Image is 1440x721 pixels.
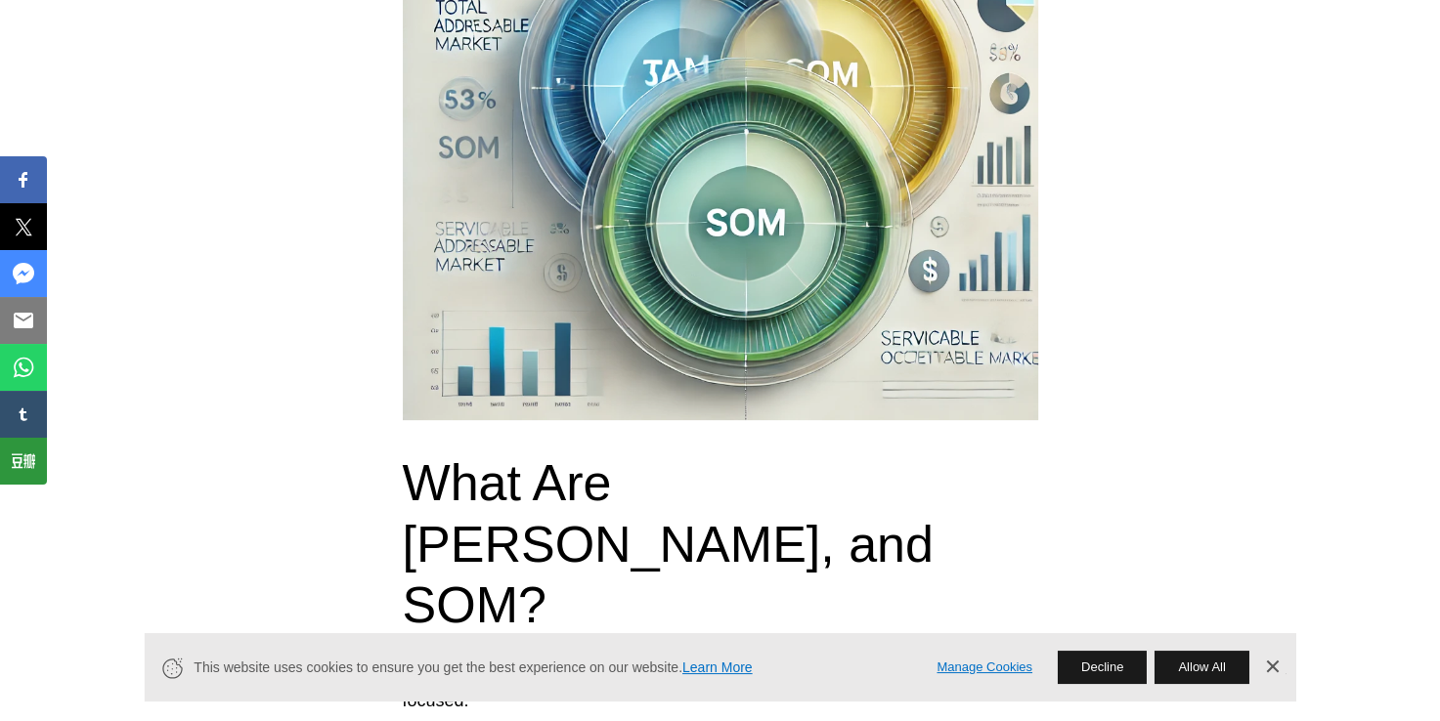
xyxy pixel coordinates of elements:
h2: What Are [PERSON_NAME], and SOM? [403,452,1038,635]
button: Allow All [1155,651,1248,684]
button: Decline [1058,651,1147,684]
a: Manage Cookies [937,657,1032,678]
span: This website uses cookies to ensure you get the best experience on our website. [194,657,909,678]
svg: Cookie Icon [159,656,184,680]
a: Learn More [682,659,753,675]
a: Dismiss Banner [1257,653,1287,682]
